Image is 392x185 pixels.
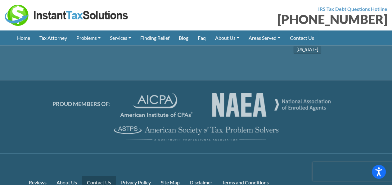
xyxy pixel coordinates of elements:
[285,30,318,45] a: Contact Us
[105,30,136,45] a: Services
[120,93,192,117] img: AICPA Logo
[114,126,278,141] img: ASTPS Logo
[210,30,244,45] a: About Us
[52,100,110,107] span: PROUD MEMBERS OF:
[212,93,331,117] img: AICPA Logo
[174,30,193,45] a: Blog
[318,6,387,12] strong: IRS Tax Debt Questions Hotline
[12,30,35,45] a: Home
[136,30,174,45] a: Finding Relief
[35,30,72,45] a: Tax Attorney
[244,30,285,45] a: Areas Served
[5,5,129,26] img: Instant Tax Solutions Logo
[5,12,129,17] a: Instant Tax Solutions Logo
[193,30,210,45] a: Faq
[201,13,388,25] div: [PHONE_NUMBER]
[313,162,392,181] iframe: reCAPTCHA
[72,30,105,45] a: Problems
[293,46,321,54] a: [US_STATE]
